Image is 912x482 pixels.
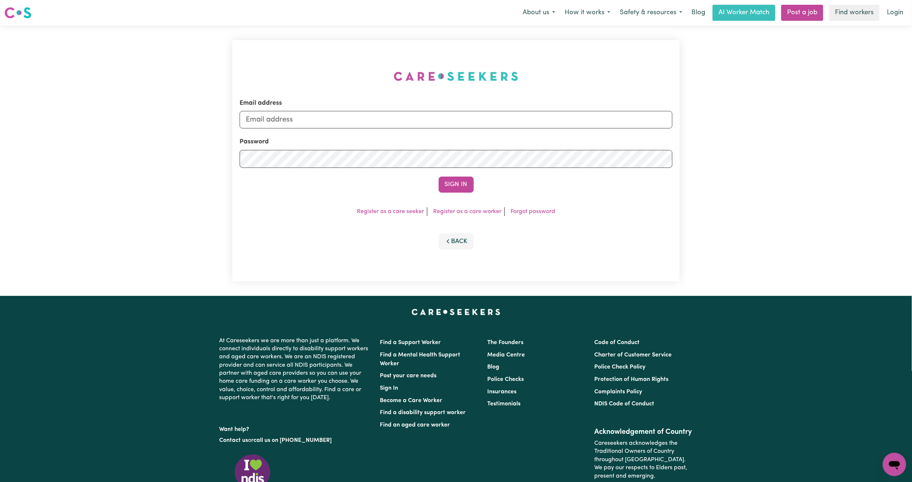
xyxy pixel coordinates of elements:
[220,433,371,447] p: or
[487,352,525,358] a: Media Centre
[380,398,443,404] a: Become a Care Worker
[487,389,516,395] a: Insurances
[240,137,269,147] label: Password
[511,209,555,215] a: Forgot password
[594,340,640,346] a: Code of Conduct
[882,5,908,21] a: Login
[594,428,692,436] h2: Acknowledgement of Country
[254,437,332,443] a: call us on [PHONE_NUMBER]
[220,334,371,405] p: At Careseekers we are more than just a platform. We connect individuals directly to disability su...
[518,5,560,20] button: About us
[439,234,474,250] button: Back
[487,377,524,382] a: Police Checks
[594,401,654,407] a: NDIS Code of Conduct
[781,5,823,21] a: Post a job
[487,364,499,370] a: Blog
[240,99,282,108] label: Email address
[594,364,645,370] a: Police Check Policy
[594,352,672,358] a: Charter of Customer Service
[380,340,441,346] a: Find a Support Worker
[380,352,461,367] a: Find a Mental Health Support Worker
[615,5,687,20] button: Safety & resources
[687,5,710,21] a: Blog
[594,377,668,382] a: Protection of Human Rights
[4,4,31,21] a: Careseekers logo
[713,5,775,21] a: AI Worker Match
[380,385,398,391] a: Sign In
[412,309,500,315] a: Careseekers home page
[380,422,450,428] a: Find an aged care worker
[883,453,906,476] iframe: Button to launch messaging window, conversation in progress
[829,5,879,21] a: Find workers
[594,389,642,395] a: Complaints Policy
[439,177,474,193] button: Sign In
[380,410,466,416] a: Find a disability support worker
[380,373,437,379] a: Post your care needs
[4,6,31,19] img: Careseekers logo
[433,209,501,215] a: Register as a care worker
[357,209,424,215] a: Register as a care seeker
[240,111,672,128] input: Email address
[220,423,371,433] p: Want help?
[487,401,520,407] a: Testimonials
[220,437,248,443] a: Contact us
[560,5,615,20] button: How it works
[487,340,523,346] a: The Founders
